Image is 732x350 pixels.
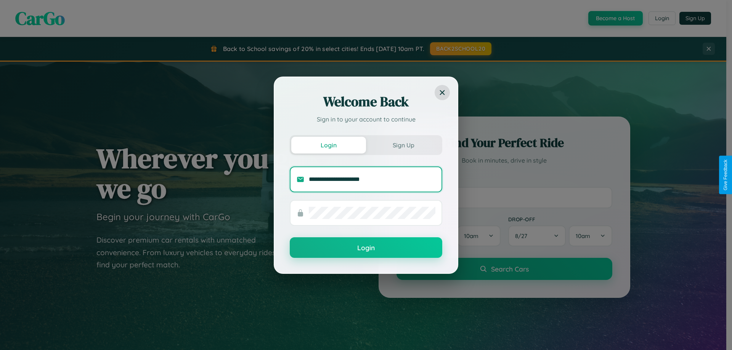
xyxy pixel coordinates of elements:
[366,137,441,153] button: Sign Up
[290,237,442,258] button: Login
[290,115,442,124] p: Sign in to your account to continue
[290,93,442,111] h2: Welcome Back
[723,160,728,190] div: Give Feedback
[291,137,366,153] button: Login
